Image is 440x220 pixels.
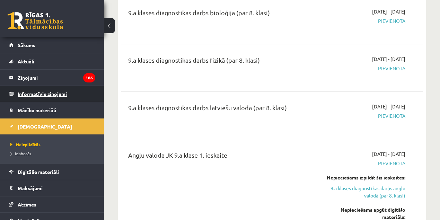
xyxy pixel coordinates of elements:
[9,102,95,118] a: Mācību materiāli
[128,150,309,163] div: Angļu valoda JK 9.a klase 1. ieskaite
[320,185,405,199] a: 9.a klases diagnostikas darbs angļu valodā (par 8. klasi)
[128,8,309,21] div: 9.a klases diagnostikas darbs bioloģijā (par 8. klasi)
[9,180,95,196] a: Maksājumi
[128,55,309,68] div: 9.a klases diagnostikas darbs fizikā (par 8. klasi)
[18,70,95,86] legend: Ziņojumi
[372,55,405,63] span: [DATE] - [DATE]
[9,164,95,180] a: Digitālie materiāli
[18,42,35,48] span: Sākums
[372,103,405,110] span: [DATE] - [DATE]
[83,73,95,82] i: 186
[320,174,405,181] div: Nepieciešams izpildīt šīs ieskaites:
[9,86,95,102] a: Informatīvie ziņojumi
[18,58,34,64] span: Aktuāli
[18,180,95,196] legend: Maksājumi
[9,70,95,86] a: Ziņojumi186
[320,160,405,167] span: Pievienota
[320,17,405,25] span: Pievienota
[9,53,95,69] a: Aktuāli
[18,123,72,130] span: [DEMOGRAPHIC_DATA]
[10,150,97,157] a: Izlabotās
[18,107,56,113] span: Mācību materiāli
[372,150,405,158] span: [DATE] - [DATE]
[18,169,59,175] span: Digitālie materiāli
[10,151,31,156] span: Izlabotās
[18,86,95,102] legend: Informatīvie ziņojumi
[18,201,36,208] span: Atzīmes
[372,8,405,15] span: [DATE] - [DATE]
[320,112,405,120] span: Pievienota
[10,141,97,148] a: Neizpildītās
[10,142,41,147] span: Neizpildītās
[9,118,95,134] a: [DEMOGRAPHIC_DATA]
[128,103,309,116] div: 9.a klases diagnostikas darbs latviešu valodā (par 8. klasi)
[8,12,63,29] a: Rīgas 1. Tālmācības vidusskola
[9,196,95,212] a: Atzīmes
[9,37,95,53] a: Sākums
[320,65,405,72] span: Pievienota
